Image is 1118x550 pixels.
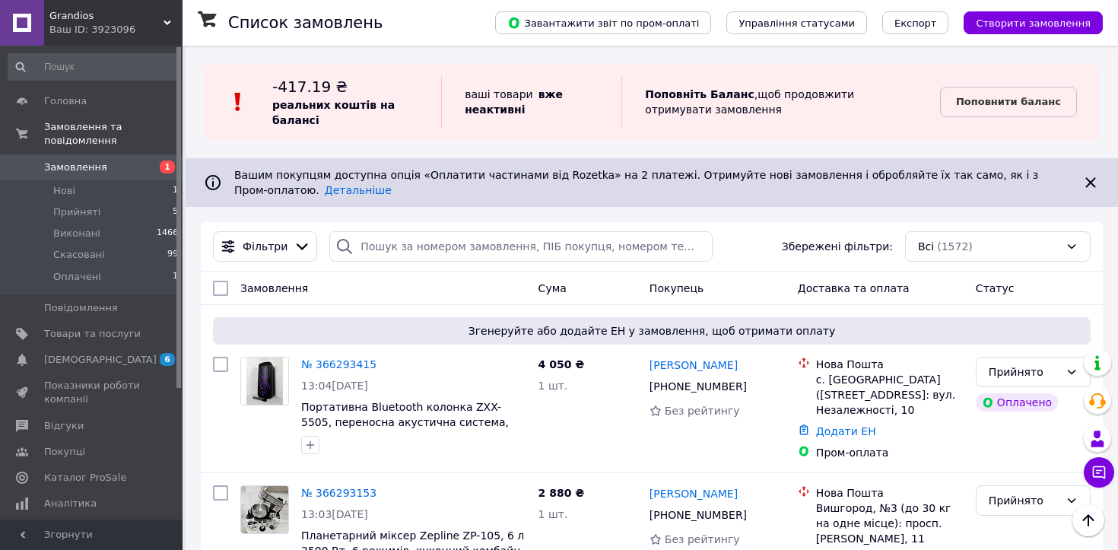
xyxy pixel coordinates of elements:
[665,405,740,417] span: Без рейтингу
[1084,457,1114,488] button: Чат з покупцем
[234,169,1038,196] span: Вашим покупцям доступна опція «Оплатити частинами від Rozetka» на 2 платежі. Отримуйте нові замов...
[646,376,750,397] div: [PHONE_NUMBER]
[989,492,1059,509] div: Прийнято
[882,11,949,34] button: Експорт
[301,401,519,459] a: Портативна Bluetooth колонка ZXX-5505, переносна акустична система, переносна колонка, блютуз кол...
[301,358,376,370] a: № 366293415
[44,379,141,406] span: Показники роботи компанії
[665,533,740,545] span: Без рейтингу
[301,380,368,392] span: 13:04[DATE]
[44,497,97,510] span: Аналітика
[243,239,287,254] span: Фільтри
[49,23,183,37] div: Ваш ID: 3923096
[816,485,964,501] div: Нова Пошта
[918,239,934,254] span: Всі
[53,205,100,219] span: Прийняті
[240,485,289,534] a: Фото товару
[44,161,107,174] span: Замовлення
[816,425,876,437] a: Додати ЕН
[44,327,141,341] span: Товари та послуги
[964,11,1103,34] button: Створити замовлення
[173,205,178,219] span: 5
[538,487,585,499] span: 2 880 ₴
[44,353,157,367] span: [DEMOGRAPHIC_DATA]
[650,486,738,501] a: [PERSON_NAME]
[816,372,964,418] div: с. [GEOGRAPHIC_DATA] ([STREET_ADDRESS]: вул. Незалежності, 10
[53,227,100,240] span: Виконані
[219,323,1085,339] span: Згенеруйте або додайте ЕН у замовлення, щоб отримати оплату
[976,393,1058,412] div: Оплачено
[240,282,308,294] span: Замовлення
[246,358,283,405] img: Фото товару
[8,53,179,81] input: Пошук
[976,282,1015,294] span: Статус
[44,419,84,433] span: Відгуки
[173,270,178,284] span: 1
[301,508,368,520] span: 13:03[DATE]
[53,248,105,262] span: Скасовані
[650,282,704,294] span: Покупець
[816,501,964,546] div: Вишгород, №3 (до 30 кг на одне місце): просп. [PERSON_NAME], 11
[167,248,178,262] span: 99
[44,94,87,108] span: Головна
[272,78,348,96] span: -417.19 ₴
[538,282,567,294] span: Cума
[798,282,910,294] span: Доставка та оплата
[49,9,164,23] span: Grandios
[227,91,249,113] img: :exclamation:
[782,239,893,254] span: Збережені фільтри:
[816,445,964,460] div: Пром-оплата
[894,17,937,29] span: Експорт
[937,240,973,253] span: (1572)
[1072,504,1104,536] button: Наверх
[228,14,383,32] h1: Список замовлень
[645,88,754,100] b: Поповніть Баланс
[325,184,392,196] a: Детальніше
[173,184,178,198] span: 1
[160,161,175,173] span: 1
[441,76,621,128] div: ваші товари
[940,87,1077,117] a: Поповнити баланс
[989,364,1059,380] div: Прийнято
[507,16,699,30] span: Завантажити звіт по пром-оплаті
[646,504,750,526] div: [PHONE_NUMBER]
[240,357,289,405] a: Фото товару
[956,96,1061,107] b: Поповнити баланс
[272,99,395,126] b: реальних коштів на балансі
[650,358,738,373] a: [PERSON_NAME]
[44,445,85,459] span: Покупці
[538,358,585,370] span: 4 050 ₴
[738,17,855,29] span: Управління статусами
[44,301,118,315] span: Повідомлення
[621,76,940,128] div: , щоб продовжити отримувати замовлення
[160,353,175,366] span: 6
[301,487,376,499] a: № 366293153
[53,270,101,284] span: Оплачені
[53,184,75,198] span: Нові
[495,11,711,34] button: Завантажити звіт по пром-оплаті
[538,380,568,392] span: 1 шт.
[726,11,867,34] button: Управління статусами
[44,120,183,148] span: Замовлення та повідомлення
[816,357,964,372] div: Нова Пошта
[157,227,178,240] span: 1466
[948,16,1103,28] a: Створити замовлення
[538,508,568,520] span: 1 шт.
[44,471,126,485] span: Каталог ProSale
[329,231,713,262] input: Пошук за номером замовлення, ПІБ покупця, номером телефону, Email, номером накладної
[976,17,1091,29] span: Створити замовлення
[241,486,288,533] img: Фото товару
